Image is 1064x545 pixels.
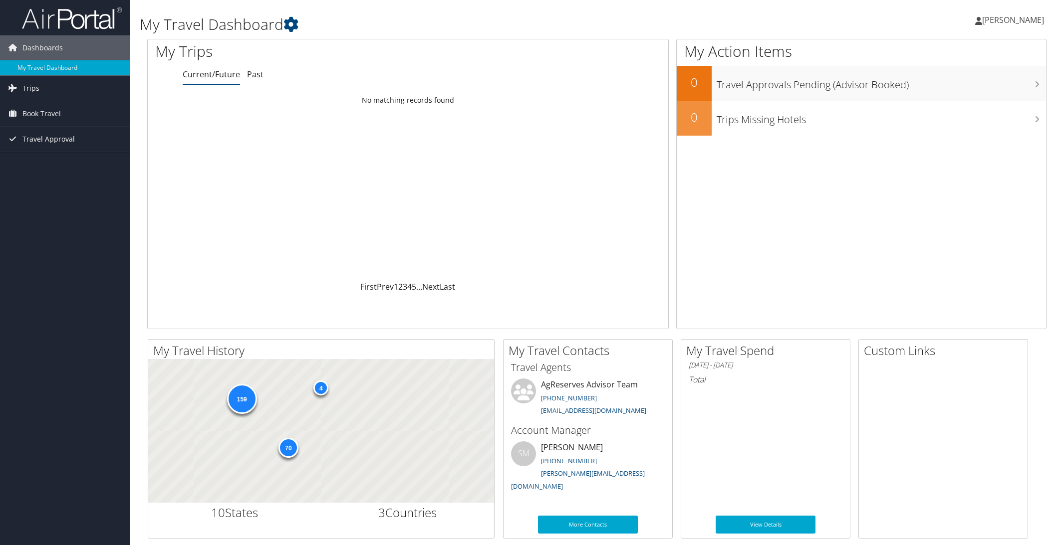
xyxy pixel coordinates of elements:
a: [PERSON_NAME][EMAIL_ADDRESS][DOMAIN_NAME] [511,469,645,491]
a: 3 [403,281,407,292]
h3: Travel Agents [511,361,665,374]
a: 4 [407,281,412,292]
h1: My Travel Dashboard [140,14,749,35]
span: Dashboards [22,35,63,60]
a: Past [247,69,264,80]
a: 0Trips Missing Hotels [677,101,1046,136]
h6: [DATE] - [DATE] [689,361,842,370]
a: Prev [377,281,394,292]
h1: My Trips [155,41,444,62]
h2: 0 [677,74,712,91]
span: Book Travel [22,101,61,126]
li: AgReserves Advisor Team [506,378,670,419]
div: 159 [227,384,257,414]
span: 3 [378,504,385,521]
a: [PHONE_NUMBER] [541,456,597,465]
a: View Details [716,516,815,534]
a: [EMAIL_ADDRESS][DOMAIN_NAME] [541,406,646,415]
a: 1 [394,281,398,292]
h3: Trips Missing Hotels [717,108,1046,127]
span: [PERSON_NAME] [982,14,1044,25]
li: [PERSON_NAME] [506,441,670,495]
h2: My Travel Spend [686,342,850,359]
h2: Custom Links [864,342,1028,359]
a: Last [440,281,455,292]
td: No matching records found [148,91,668,109]
span: Trips [22,76,39,101]
h2: My Travel History [153,342,494,359]
a: Current/Future [183,69,240,80]
h3: Travel Approvals Pending (Advisor Booked) [717,73,1046,92]
h2: States [156,504,314,521]
a: More Contacts [538,516,638,534]
span: Travel Approval [22,127,75,152]
img: airportal-logo.png [22,6,122,30]
h2: Countries [329,504,487,521]
span: … [416,281,422,292]
div: SM [511,441,536,466]
a: 2 [398,281,403,292]
h2: 0 [677,109,712,126]
a: 0Travel Approvals Pending (Advisor Booked) [677,66,1046,101]
h1: My Action Items [677,41,1046,62]
div: 70 [278,438,298,458]
h6: Total [689,374,842,385]
span: 10 [211,504,225,521]
a: [PERSON_NAME] [975,5,1054,35]
a: 5 [412,281,416,292]
h3: Account Manager [511,423,665,437]
h2: My Travel Contacts [509,342,672,359]
a: Next [422,281,440,292]
div: 4 [313,380,328,395]
a: First [360,281,377,292]
a: [PHONE_NUMBER] [541,393,597,402]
